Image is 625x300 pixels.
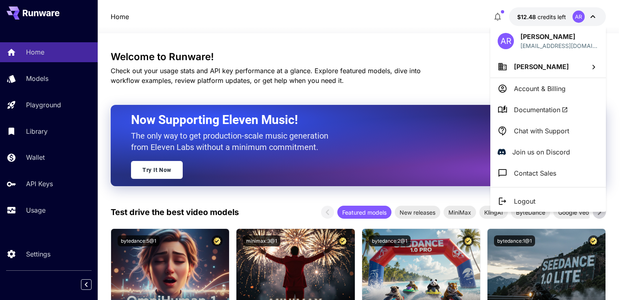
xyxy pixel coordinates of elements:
span: Documentation [514,105,568,115]
p: Logout [514,196,535,206]
p: Join us on Discord [512,147,570,157]
div: AR [498,33,514,49]
p: [PERSON_NAME] [520,32,599,41]
div: razadbg1970@gmail.com [520,41,599,50]
p: Contact Sales [514,168,556,178]
button: [PERSON_NAME] [490,56,606,78]
p: Chat with Support [514,126,569,136]
p: Account & Billing [514,84,566,93]
p: [EMAIL_ADDRESS][DOMAIN_NAME] [520,41,599,50]
span: [PERSON_NAME] [514,63,569,71]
